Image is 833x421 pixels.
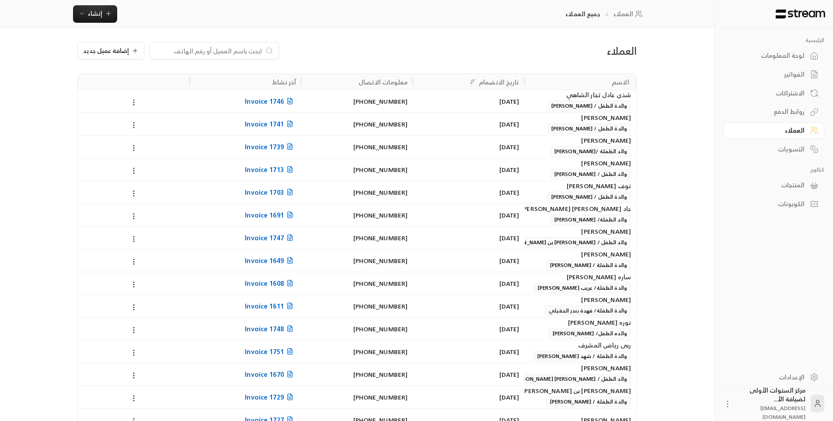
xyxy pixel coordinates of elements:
div: [PHONE_NUMBER] [307,340,408,363]
div: المنتجات [734,181,805,189]
div: [DATE] [418,181,519,203]
span: Invoice 1746 [245,96,296,107]
div: [DATE] [418,90,519,112]
div: [DATE] [418,363,519,386]
span: والد الطفلة/ [PERSON_NAME] [551,214,631,225]
button: إنشاء [73,5,117,23]
a: العملاء [723,122,824,139]
div: مركز السنوات الأولى لضيافة الأ... [737,386,805,421]
div: [PHONE_NUMBER] [307,272,408,295]
div: جاد [PERSON_NAME] [PERSON_NAME] [530,204,631,214]
input: ابحث باسم العميل أو رقم الهاتف [155,46,262,56]
a: الإعدادات [723,368,824,386]
div: [DATE] [418,136,519,158]
div: [DATE] [418,158,519,181]
span: Invoice 1608 [245,278,296,289]
div: نوف [PERSON_NAME] [530,181,631,191]
div: [DATE] [418,272,519,295]
div: روابط الدفع [734,107,805,116]
div: [DATE] [418,249,519,272]
span: والده الطفل/ [PERSON_NAME] [549,328,631,339]
div: شذى عادل تجار الشاهي [530,90,631,100]
a: روابط الدفع [723,103,824,120]
div: التسويات [734,145,805,154]
div: [PHONE_NUMBER] [307,90,408,112]
a: العملاء [613,10,645,18]
span: والد الطفل / [PERSON_NAME] بن [PERSON_NAME] [501,237,631,248]
div: [PERSON_NAME] [530,227,631,236]
div: الإعدادات [734,373,805,382]
span: Invoice 1748 [245,323,296,334]
div: [PHONE_NUMBER] [307,295,408,317]
span: والد الطفل / [PERSON_NAME] [PERSON_NAME] [508,374,631,384]
a: الفواتير [723,66,824,83]
span: Invoice 1670 [245,369,296,380]
a: الكوبونات [723,196,824,213]
a: الاشتراكات [723,84,824,102]
img: Logo [775,9,826,19]
div: معلومات الاتصال [359,77,408,88]
span: والد الطفلة /[PERSON_NAME] [551,146,631,157]
div: [DATE] [418,340,519,363]
span: إنشاء [88,8,102,19]
div: [PERSON_NAME] [530,295,631,305]
span: Invoice 1751 [245,346,296,357]
div: [PERSON_NAME] بن [PERSON_NAME] [530,386,631,396]
span: Invoice 1729 [245,392,296,403]
div: [PERSON_NAME] [530,363,631,373]
button: Sort [467,77,478,87]
span: والدة الطفلة / شهد [PERSON_NAME] [533,351,631,361]
span: إضافة عميل جديد [83,48,129,54]
div: [PERSON_NAME] [530,113,631,123]
span: والدة الطفل / [PERSON_NAME] [547,101,631,111]
span: والدة الطفل / [PERSON_NAME] [547,123,631,134]
div: [PHONE_NUMBER] [307,249,408,272]
span: والدة الطفلة/ عريب [PERSON_NAME] [534,283,631,293]
span: Invoice 1713 [245,164,296,175]
span: Invoice 1747 [245,232,296,243]
a: التسويات [723,140,824,158]
button: إضافة عميل جديد [77,42,144,60]
div: [PERSON_NAME] [530,158,631,168]
span: والدة الطفل / [PERSON_NAME] [547,192,631,202]
div: [PHONE_NUMBER] [307,363,408,386]
span: Invoice 1703 [245,187,296,198]
p: كتالوج [723,166,824,173]
div: الكوبونات [734,200,805,208]
div: تاريخ الانضمام [479,77,519,88]
span: Invoice 1691 [245,210,296,221]
nav: breadcrumb [565,10,645,18]
a: لوحة المعلومات [723,47,824,64]
div: العملاء [456,44,637,58]
div: ربى رياض المشرف [530,340,631,350]
div: [PHONE_NUMBER] [307,318,408,340]
div: [PHONE_NUMBER] [307,181,408,203]
div: الفواتير [734,70,805,79]
a: المنتجات [723,177,824,194]
span: والدة الطفلة / [PERSON_NAME] [546,260,631,270]
div: لوحة المعلومات [734,51,805,60]
span: والد الطفل / [PERSON_NAME] [551,169,631,179]
div: [PERSON_NAME] [530,136,631,145]
div: ساره [PERSON_NAME] [530,272,631,282]
span: Invoice 1649 [245,255,296,266]
div: [PHONE_NUMBER] [307,136,408,158]
div: [DATE] [418,204,519,226]
div: [PHONE_NUMBER] [307,113,408,135]
div: [DATE] [418,318,519,340]
div: [PHONE_NUMBER] [307,158,408,181]
span: والدة الطفلة / [PERSON_NAME] [546,396,631,407]
div: نوره [PERSON_NAME] [530,318,631,327]
p: الرئيسية [723,37,824,44]
div: [DATE] [418,227,519,249]
div: [DATE] [418,386,519,408]
div: [PHONE_NUMBER] [307,227,408,249]
div: آخر نشاط [272,77,296,88]
div: الاشتراكات [734,89,805,98]
div: [PERSON_NAME] [530,249,631,259]
div: [PHONE_NUMBER] [307,386,408,408]
span: Invoice 1739 [245,141,296,152]
span: والدة الطفلة/ فهدة بندر الحقيلي [545,305,631,316]
div: الاسم [612,77,629,88]
p: جميع العملاء [565,10,600,18]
